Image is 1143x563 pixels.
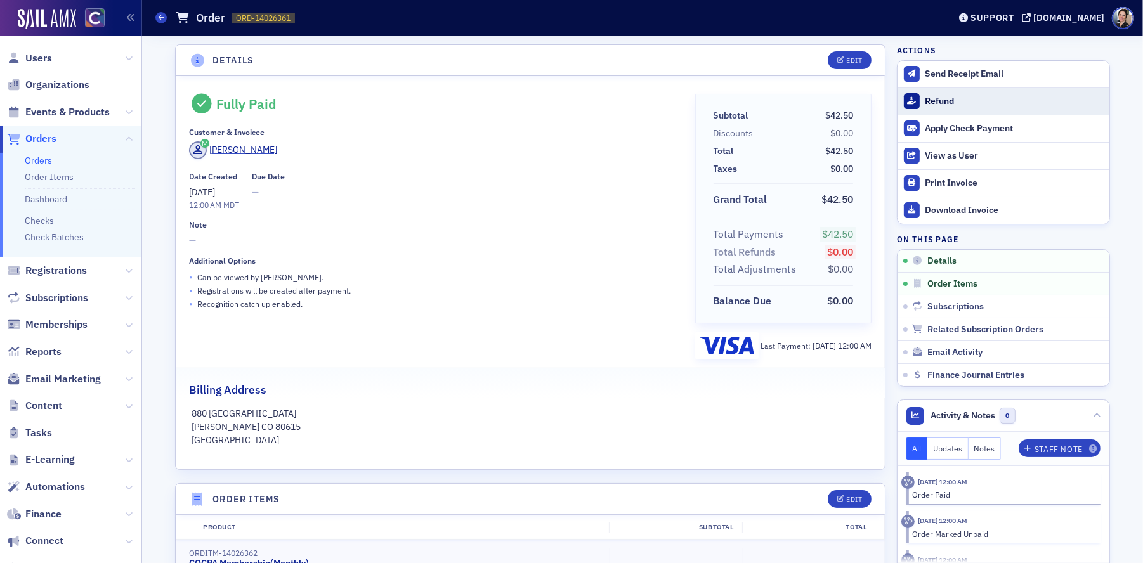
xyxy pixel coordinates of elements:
[7,534,63,548] a: Connect
[970,12,1014,23] div: Support
[714,262,797,277] div: Total Adjustments
[221,200,239,210] span: MDT
[927,278,977,290] span: Order Items
[925,96,1103,107] div: Refund
[827,245,853,258] span: $0.00
[714,245,776,260] div: Total Refunds
[7,453,75,467] a: E-Learning
[821,193,853,205] span: $42.50
[925,150,1103,162] div: View as User
[1022,13,1109,22] button: [DOMAIN_NAME]
[925,123,1103,134] div: Apply Check Payment
[714,294,772,309] div: Balance Due
[189,284,193,297] span: •
[825,110,853,121] span: $42.50
[714,127,754,140] div: Discounts
[7,318,88,332] a: Memberships
[7,372,101,386] a: Email Marketing
[897,44,936,56] h4: Actions
[931,409,995,422] span: Activity & Notes
[189,127,265,137] div: Customer & Invoicee
[714,162,742,176] span: Taxes
[898,61,1109,87] button: Send Receipt Email
[7,507,62,521] a: Finance
[25,507,62,521] span: Finance
[898,197,1109,224] a: Download Invoice
[828,490,872,508] button: Edit
[25,132,56,146] span: Orders
[25,78,89,92] span: Organizations
[714,262,801,277] span: Total Adjustments
[196,10,225,25] h1: Order
[7,426,52,440] a: Tasks
[189,220,207,230] div: Note
[25,193,67,205] a: Dashboard
[25,231,84,243] a: Check Batches
[714,127,758,140] span: Discounts
[927,370,1024,381] span: Finance Journal Entries
[197,298,303,309] p: Recognition catch up enabled.
[925,68,1103,80] div: Send Receipt Email
[18,9,76,29] img: SailAMX
[912,489,1092,500] div: Order Paid
[822,228,853,240] span: $42.50
[761,340,872,351] div: Last Payment:
[918,516,967,525] time: 9/15/2025 12:00 AM
[912,528,1092,540] div: Order Marked Unpaid
[7,264,87,278] a: Registrations
[192,420,870,434] p: [PERSON_NAME] CO 80615
[192,407,870,420] p: 880 [GEOGRAPHIC_DATA]
[209,143,277,157] div: [PERSON_NAME]
[189,297,193,311] span: •
[212,54,254,67] h4: Details
[813,340,838,351] span: [DATE]
[194,522,609,533] div: Product
[212,493,280,506] h4: Order Items
[714,227,784,242] div: Total Payments
[189,548,601,558] div: ORDITM-14026362
[189,271,193,284] span: •
[25,345,62,359] span: Reports
[76,8,105,30] a: View Homepage
[7,480,85,494] a: Automations
[216,96,277,112] div: Fully Paid
[7,78,89,92] a: Organizations
[25,453,75,467] span: E-Learning
[197,271,323,283] p: Can be viewed by [PERSON_NAME] .
[189,382,266,398] h2: Billing Address
[918,477,967,486] time: 9/15/2025 12:00 AM
[898,115,1109,142] button: Apply Check Payment
[714,145,734,158] div: Total
[1035,446,1083,453] div: Staff Note
[236,13,291,23] span: ORD-14026361
[901,515,915,528] div: Activity
[927,301,984,313] span: Subscriptions
[25,534,63,548] span: Connect
[714,294,776,309] span: Balance Due
[846,57,862,64] div: Edit
[825,145,853,157] span: $42.50
[897,233,1110,245] h4: On this page
[925,178,1103,189] div: Print Invoice
[192,434,870,447] p: [GEOGRAPHIC_DATA]
[189,256,256,266] div: Additional Options
[25,105,110,119] span: Events & Products
[25,399,62,413] span: Content
[189,234,677,247] span: —
[714,162,738,176] div: Taxes
[25,51,52,65] span: Users
[714,109,753,122] span: Subtotal
[189,141,277,159] a: [PERSON_NAME]
[7,345,62,359] a: Reports
[714,192,767,207] div: Grand Total
[714,145,738,158] span: Total
[197,285,351,296] p: Registrations will be created after payment.
[898,87,1109,115] button: Refund
[252,186,285,199] span: —
[252,172,285,181] div: Due Date
[1112,7,1134,29] span: Profile
[906,437,928,460] button: All
[7,132,56,146] a: Orders
[827,294,853,307] span: $0.00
